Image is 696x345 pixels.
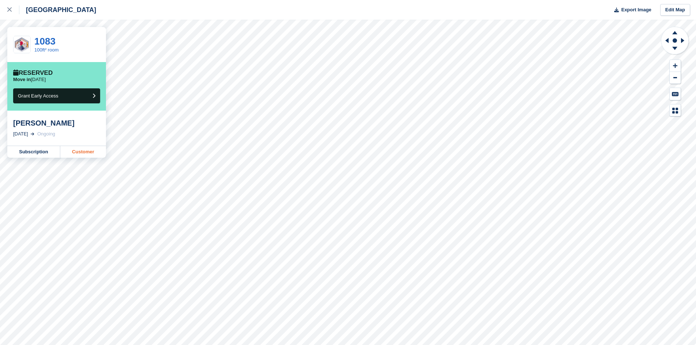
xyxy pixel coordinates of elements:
[13,130,28,138] div: [DATE]
[18,93,58,99] span: Grant Early Access
[34,47,58,53] a: 100ft² room
[670,88,681,100] button: Keyboard Shortcuts
[13,119,100,127] div: [PERSON_NAME]
[19,5,96,14] div: [GEOGRAPHIC_DATA]
[13,77,31,82] span: Move in
[660,4,690,16] a: Edit Map
[34,36,56,47] a: 1083
[610,4,651,16] button: Export Image
[621,6,651,14] span: Export Image
[31,133,34,135] img: arrow-right-light-icn-cde0832a797a2874e46488d9cf13f60e5c3a73dbe684e267c42b8395dfbc2abf.svg
[60,146,106,158] a: Customer
[14,37,30,53] img: 100FT.png
[670,72,681,84] button: Zoom Out
[670,60,681,72] button: Zoom In
[13,77,46,83] p: [DATE]
[13,88,100,103] button: Grant Early Access
[13,69,53,77] div: Reserved
[670,104,681,116] button: Map Legend
[7,146,60,158] a: Subscription
[37,130,55,138] div: Ongoing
